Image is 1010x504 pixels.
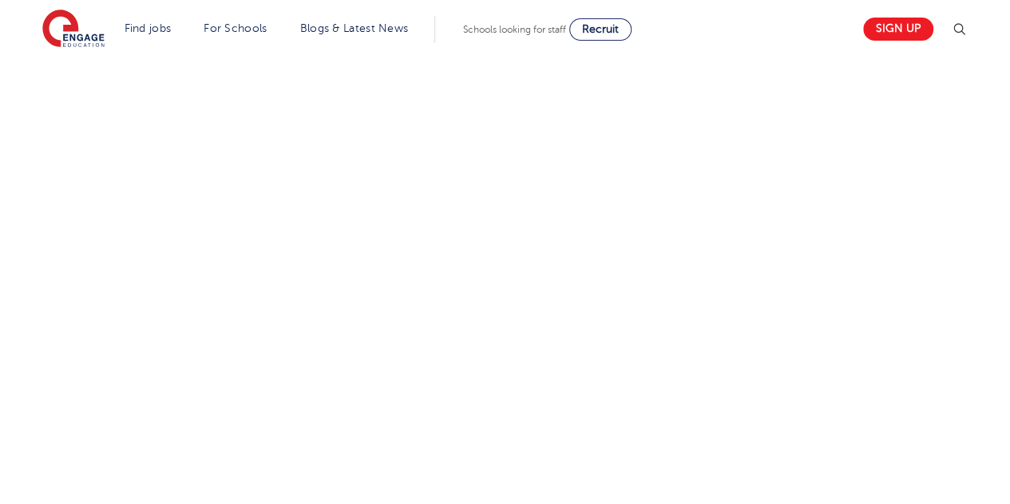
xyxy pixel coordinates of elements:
a: Sign up [863,18,933,41]
a: For Schools [204,22,267,34]
span: Schools looking for staff [463,24,566,35]
a: Blogs & Latest News [300,22,409,34]
a: Find jobs [125,22,172,34]
span: Recruit [582,23,619,35]
img: Engage Education [42,10,105,49]
a: Recruit [569,18,632,41]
